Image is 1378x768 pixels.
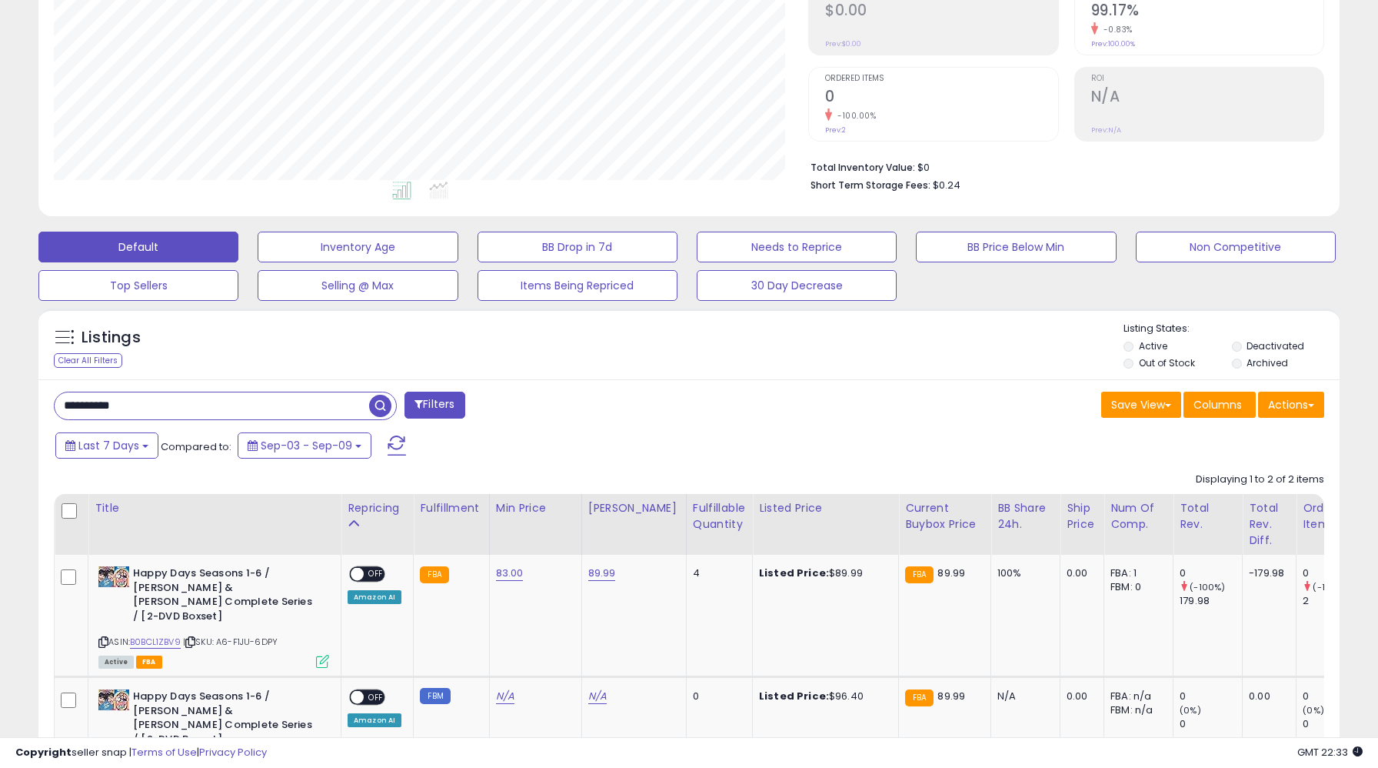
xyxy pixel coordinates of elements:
a: B0BCL1ZBV9 [130,636,181,649]
div: FBA: n/a [1110,690,1161,703]
small: (0%) [1303,704,1324,716]
small: (-100%) [1190,581,1225,593]
div: Total Rev. Diff. [1249,500,1290,549]
span: All listings currently available for purchase on Amazon [98,656,134,669]
span: | SKU: A6-F1JU-6DPY [183,636,278,648]
small: Prev: 100.00% [1091,39,1135,48]
a: N/A [588,689,607,704]
div: [PERSON_NAME] [588,500,680,516]
small: Prev: N/A [1091,125,1121,135]
button: BB Drop in 7d [478,232,677,262]
small: -100.00% [832,110,876,122]
div: Fulfillable Quantity [693,500,746,533]
div: 179.98 [1180,594,1242,608]
b: Listed Price: [759,689,829,703]
div: Num of Comp. [1110,500,1167,533]
span: FBA [136,656,162,669]
h5: Listings [82,327,141,349]
button: Sep-03 - Sep-09 [238,432,371,459]
h2: 99.17% [1091,2,1323,22]
div: ASIN: [98,566,329,666]
div: Ship Price [1067,500,1097,533]
img: 51pwsdtDvOL._SL40_.jpg [98,690,129,710]
div: 0 [1303,717,1365,731]
button: Default [38,232,238,262]
div: seller snap | | [15,746,267,760]
button: Actions [1258,392,1324,418]
div: 0 [1180,690,1242,703]
span: 89.99 [937,689,965,703]
small: (-100%) [1313,581,1348,593]
span: Ordered Items [825,75,1057,83]
div: 0 [1180,717,1242,731]
a: Terms of Use [131,745,197,760]
small: FBA [420,566,448,583]
div: N/A [997,690,1048,703]
div: 100% [997,566,1048,580]
label: Archived [1247,356,1288,369]
a: 89.99 [588,566,616,581]
div: 0.00 [1067,690,1092,703]
span: OFF [364,691,388,704]
label: Out of Stock [1139,356,1195,369]
div: 0 [1180,566,1242,580]
span: Sep-03 - Sep-09 [261,438,352,453]
label: Deactivated [1247,339,1304,352]
div: Listed Price [759,500,892,516]
div: Amazon AI [348,590,401,604]
small: (0%) [1180,704,1201,716]
div: 0 [693,690,741,703]
button: Save View [1101,392,1181,418]
small: -0.83% [1098,24,1133,35]
div: 0.00 [1249,690,1284,703]
small: Prev: $0.00 [825,39,861,48]
div: Repricing [348,500,407,516]
a: N/A [496,689,514,704]
strong: Copyright [15,745,72,760]
button: BB Price Below Min [916,232,1116,262]
button: Selling @ Max [258,270,458,301]
h2: N/A [1091,88,1323,109]
div: 0.00 [1067,566,1092,580]
div: 0 [1303,690,1365,703]
span: 2025-09-17 22:33 GMT [1297,745,1363,760]
div: Title [95,500,335,516]
div: Min Price [496,500,575,516]
div: 2 [1303,594,1365,608]
small: FBM [420,688,450,704]
div: Fulfillment [420,500,482,516]
div: 4 [693,566,741,580]
span: Last 7 Days [78,438,139,453]
b: Listed Price: [759,566,829,580]
div: $96.40 [759,690,887,703]
button: Columns [1183,392,1256,418]
button: Last 7 Days [55,432,158,459]
div: $89.99 [759,566,887,580]
span: 89.99 [937,566,965,580]
img: 51pwsdtDvOL._SL40_.jpg [98,566,129,587]
a: 83.00 [496,566,524,581]
div: 0 [1303,566,1365,580]
div: FBA: 1 [1110,566,1161,580]
span: Columns [1193,397,1242,412]
div: -179.98 [1249,566,1284,580]
b: Happy Days Seasons 1-6 / [PERSON_NAME] & [PERSON_NAME] Complete Series / [2-DVD Boxset] [133,566,320,627]
button: Top Sellers [38,270,238,301]
button: Filters [404,392,464,419]
label: Active [1139,339,1167,352]
div: Current Buybox Price [905,500,984,533]
div: FBM: 0 [1110,580,1161,594]
div: FBM: n/a [1110,703,1161,717]
small: FBA [905,690,934,706]
div: Total Rev. [1180,500,1236,533]
b: Total Inventory Value: [810,161,915,174]
small: Prev: 2 [825,125,846,135]
span: $0.24 [933,178,960,192]
div: Clear All Filters [54,353,122,368]
h2: 0 [825,88,1057,109]
div: Ordered Items [1303,500,1359,533]
b: Short Term Storage Fees: [810,179,930,192]
button: 30 Day Decrease [697,270,897,301]
button: Inventory Age [258,232,458,262]
button: Needs to Reprice [697,232,897,262]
